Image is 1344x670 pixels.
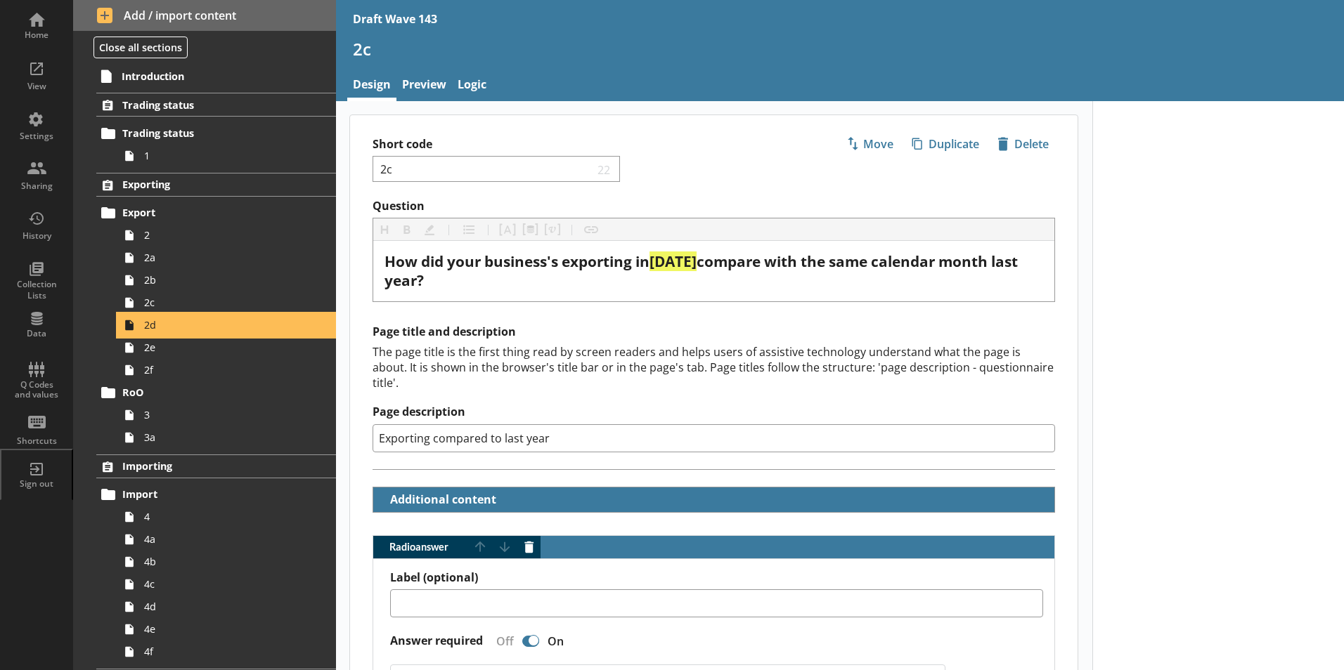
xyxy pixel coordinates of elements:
a: Exporting [96,173,336,197]
span: Export [122,206,295,219]
h2: Page title and description [373,324,1055,339]
span: compare with the same calendar month last year? [385,251,1021,290]
span: Exporting [122,178,295,191]
button: Close all sections [93,37,188,58]
label: Answer required [390,633,483,648]
div: Question [385,252,1043,290]
span: 2f [144,363,300,376]
button: Move [840,132,900,156]
span: Importing [122,459,295,473]
div: Home [12,29,61,41]
a: Import [96,483,336,506]
span: 22 [595,162,614,176]
a: 4f [118,641,336,663]
span: 2b [144,273,300,287]
a: 4a [118,528,336,551]
a: Introduction [96,65,336,87]
li: Trading status1 [103,122,336,167]
button: Delete answer [518,536,541,558]
li: ImportingImport44a4b4c4d4e4f [73,454,336,663]
span: Add / import content [97,8,313,23]
span: Move [841,133,899,155]
span: 4b [144,555,300,568]
span: Duplicate [906,133,985,155]
span: Import [122,487,295,501]
li: RoO33a [103,381,336,449]
span: [DATE] [650,251,697,271]
label: Page description [373,405,1055,419]
a: Export [96,202,336,224]
div: Settings [12,131,61,142]
div: On [542,633,575,649]
a: Importing [96,454,336,478]
span: Radio answer [373,542,469,552]
a: Trading status [96,122,336,145]
span: Delete [992,133,1054,155]
span: 4c [144,577,300,591]
span: 2c [144,296,300,309]
span: RoO [122,386,295,399]
li: ExportingExport22a2b2c2d2e2fRoO33a [73,173,336,449]
span: 2e [144,341,300,354]
div: The page title is the first thing read by screen readers and helps users of assistive technology ... [373,344,1055,390]
a: 2c [118,291,336,314]
a: 2 [118,224,336,247]
a: 3 [118,404,336,426]
a: Logic [452,71,492,101]
div: History [12,230,61,242]
a: Preview [396,71,452,101]
li: Trading statusTrading status1 [73,93,336,166]
button: Duplicate [905,132,986,156]
span: Introduction [122,70,295,83]
div: Sign out [12,478,61,490]
span: 3a [144,431,300,444]
a: 4e [118,618,336,641]
a: 4 [118,506,336,528]
a: 2e [118,336,336,359]
span: 4 [144,510,300,523]
label: Label (optional) [390,570,1043,585]
a: 2d [118,314,336,336]
a: 3a [118,426,336,449]
span: 2d [144,318,300,331]
div: Collection Lists [12,279,61,301]
span: Trading status [122,126,295,140]
div: Sharing [12,180,61,192]
span: 1 [144,149,300,162]
label: Question [373,199,1055,214]
a: Trading status [96,93,336,117]
a: 2f [118,359,336,381]
span: How did your business's exporting in [385,251,650,271]
span: 4f [144,645,300,658]
a: 4c [118,573,336,596]
div: Draft Wave 143 [353,11,437,27]
a: 2b [118,269,336,291]
span: 2 [144,228,300,242]
a: 1 [118,145,336,167]
button: Additional content [379,487,499,512]
a: RoO [96,381,336,404]
h1: 2c [353,38,1327,60]
div: Q Codes and values [12,380,61,400]
div: Shortcuts [12,435,61,447]
div: Data [12,328,61,339]
span: 4e [144,622,300,636]
li: Import44a4b4c4d4e4f [103,483,336,663]
label: Short code [373,137,714,152]
span: 4a [144,532,300,546]
a: 4d [118,596,336,618]
a: Design [347,71,396,101]
a: 4b [118,551,336,573]
span: 3 [144,408,300,421]
div: View [12,81,61,92]
button: Delete [991,132,1055,156]
span: 4d [144,600,300,613]
li: Export22a2b2c2d2e2f [103,202,336,381]
div: Off [485,633,519,649]
span: Trading status [122,98,295,112]
span: 2a [144,251,300,264]
a: 2a [118,247,336,269]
